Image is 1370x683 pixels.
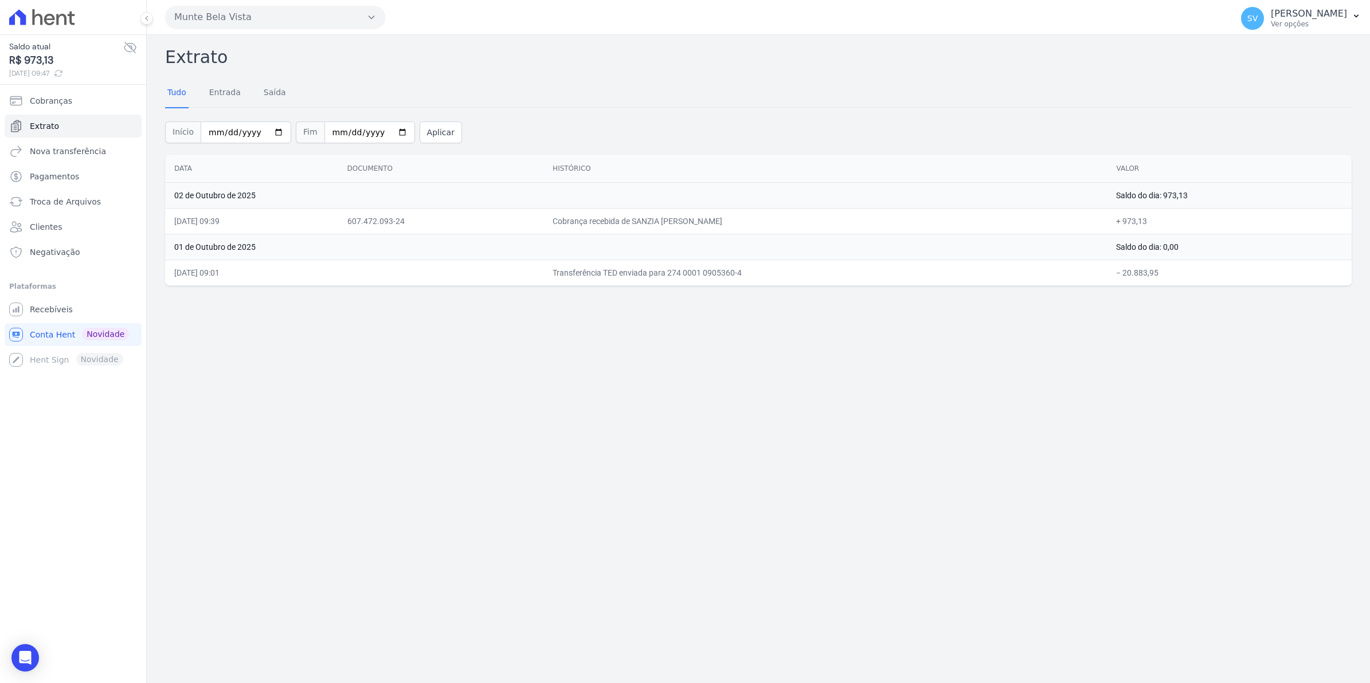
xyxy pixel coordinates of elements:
[165,44,1352,70] h2: Extrato
[9,53,123,68] span: R$ 973,13
[1107,155,1352,183] th: Valor
[30,146,106,157] span: Nova transferência
[543,208,1107,234] td: Cobrança recebida de SANZIA [PERSON_NAME]
[165,182,1107,208] td: 02 de Outubro de 2025
[1271,8,1347,19] p: [PERSON_NAME]
[9,89,137,371] nav: Sidebar
[30,246,80,258] span: Negativação
[5,115,142,138] a: Extrato
[261,78,288,108] a: Saída
[9,68,123,78] span: [DATE] 09:47
[1107,182,1352,208] td: Saldo do dia: 973,13
[420,121,462,143] button: Aplicar
[30,329,75,340] span: Conta Hent
[165,234,1107,260] td: 01 de Outubro de 2025
[338,208,544,234] td: 607.472.093-24
[5,298,142,321] a: Recebíveis
[82,328,129,340] span: Novidade
[165,260,338,285] td: [DATE] 09:01
[9,280,137,293] div: Plataformas
[165,155,338,183] th: Data
[5,323,142,346] a: Conta Hent Novidade
[1107,208,1352,234] td: + 973,13
[1107,260,1352,285] td: − 20.883,95
[165,6,385,29] button: Munte Bela Vista
[207,78,243,108] a: Entrada
[30,95,72,107] span: Cobranças
[5,215,142,238] a: Clientes
[5,140,142,163] a: Nova transferência
[5,89,142,112] a: Cobranças
[30,171,79,182] span: Pagamentos
[1271,19,1347,29] p: Ver opções
[543,260,1107,285] td: Transferência TED enviada para 274 0001 0905360-4
[1107,234,1352,260] td: Saldo do dia: 0,00
[543,155,1107,183] th: Histórico
[1232,2,1370,34] button: SV [PERSON_NAME] Ver opções
[165,208,338,234] td: [DATE] 09:39
[1247,14,1258,22] span: SV
[165,121,201,143] span: Início
[9,41,123,53] span: Saldo atual
[296,121,324,143] span: Fim
[30,196,101,207] span: Troca de Arquivos
[30,120,59,132] span: Extrato
[165,78,189,108] a: Tudo
[5,241,142,264] a: Negativação
[338,155,544,183] th: Documento
[30,221,62,233] span: Clientes
[5,190,142,213] a: Troca de Arquivos
[5,165,142,188] a: Pagamentos
[11,644,39,672] div: Open Intercom Messenger
[30,304,73,315] span: Recebíveis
